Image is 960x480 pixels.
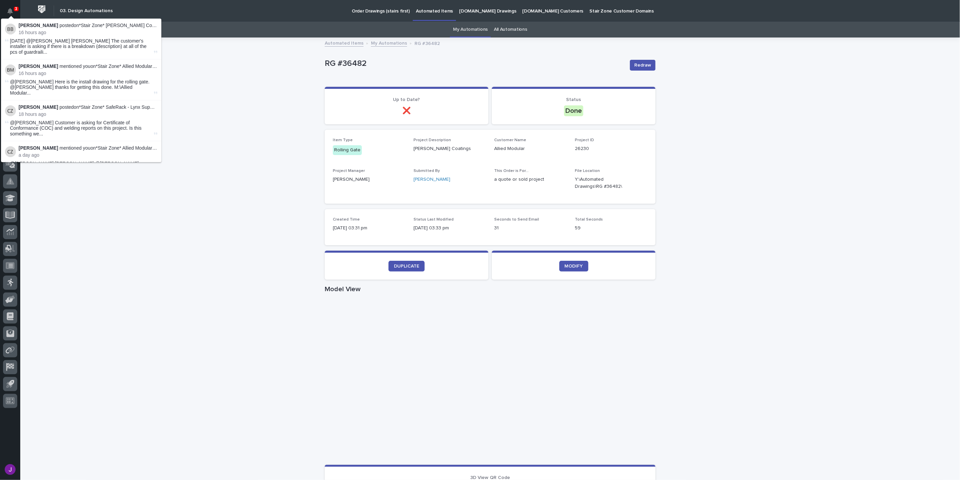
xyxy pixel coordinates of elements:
span: Customer Name [494,138,526,142]
a: My Automations [371,39,407,47]
span: File Location [575,169,600,173]
img: Ben Miller [5,65,16,75]
p: RG #36482 [325,59,624,69]
iframe: Model View [325,296,656,465]
span: 3D View QR Code [470,475,510,480]
a: My Automations [453,22,488,37]
button: users-avatar [3,462,17,477]
span: Project Manager [333,169,365,173]
a: DUPLICATE [389,261,425,272]
p: 18 hours ago [19,111,157,117]
p: 16 hours ago [19,71,157,76]
span: Status [566,97,581,102]
span: @[PERSON_NAME] [PERSON_NAME] @[PERSON_NAME] Customer would like install drawings for the rolling ... [10,161,153,178]
span: [DATE] @[PERSON_NAME] [PERSON_NAME] The customer's installer is asking if there is a breakdown (d... [10,38,153,55]
p: 3 [15,6,17,11]
p: mentioned you on *Stair Zone* Allied Modular - [PERSON_NAME] Coatings - Rolling Gate : [19,145,157,151]
span: @[PERSON_NAME] Customer is asking for Certificate of Conformance (COC) and welding reports on thi... [10,120,153,137]
h1: Model View [325,285,656,293]
span: Project ID [575,138,594,142]
strong: [PERSON_NAME] [19,64,58,69]
strong: [PERSON_NAME] [19,104,58,110]
div: Notifications3 [8,8,17,19]
span: MODIFY [565,264,583,269]
div: Rolling Gate [333,145,362,155]
p: 59 [575,225,647,232]
p: mentioned you on *Stair Zone* Allied Modular - [PERSON_NAME] Coatings - Rolling Gate : [19,64,157,69]
h2: 03. Design Automations [60,8,113,14]
span: This Order is For... [494,169,529,173]
img: Workspace Logo [35,3,48,16]
img: Cole Ziegler [5,105,16,116]
span: Redraw [634,62,651,69]
strong: [PERSON_NAME] [19,145,58,151]
span: Up to Date? [393,97,420,102]
p: posted on *Stair Zone* SafeRack - Lynx Supply - Stair : [19,104,157,110]
p: a day ago [19,152,157,158]
p: posted on *Stair Zone* [PERSON_NAME] Construction - Soar! Adventure Park - Deck Guardrailing : [19,23,157,28]
span: Seconds to Send Email [494,218,539,222]
p: 16 hours ago [19,30,157,35]
p: Allied Modular [494,145,567,152]
p: [DATE] 03:33 pm [414,225,486,232]
span: Item Type [333,138,353,142]
a: Automated Items [325,39,364,47]
span: Created Time [333,218,360,222]
: Y:\Automated Drawings\RG #36482\ [575,176,631,190]
img: Brian Bontrager [5,24,16,34]
a: All Automations [494,22,527,37]
p: ❌ [333,107,480,115]
p: 31 [494,225,567,232]
button: Redraw [630,60,656,71]
div: Done [564,105,583,116]
span: @[PERSON_NAME] Here is the install drawing for the rolling gate. @[PERSON_NAME] thanks for gettin... [10,79,153,96]
p: a quote or sold project [494,176,567,183]
p: 26230 [575,145,647,152]
span: DUPLICATE [394,264,419,269]
p: [DATE] 03:31 pm [333,225,405,232]
span: Submitted By [414,169,440,173]
span: Project Description [414,138,451,142]
p: RG #36482 [415,39,440,47]
a: [PERSON_NAME] [414,176,450,183]
p: [PERSON_NAME] Coatings [414,145,486,152]
span: Status Last Modified [414,218,454,222]
img: Cole Ziegler [5,146,16,157]
a: MODIFY [559,261,588,272]
strong: [PERSON_NAME] [19,23,58,28]
p: [PERSON_NAME] [333,176,405,183]
button: Notifications [3,4,17,18]
span: Total Seconds [575,218,603,222]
